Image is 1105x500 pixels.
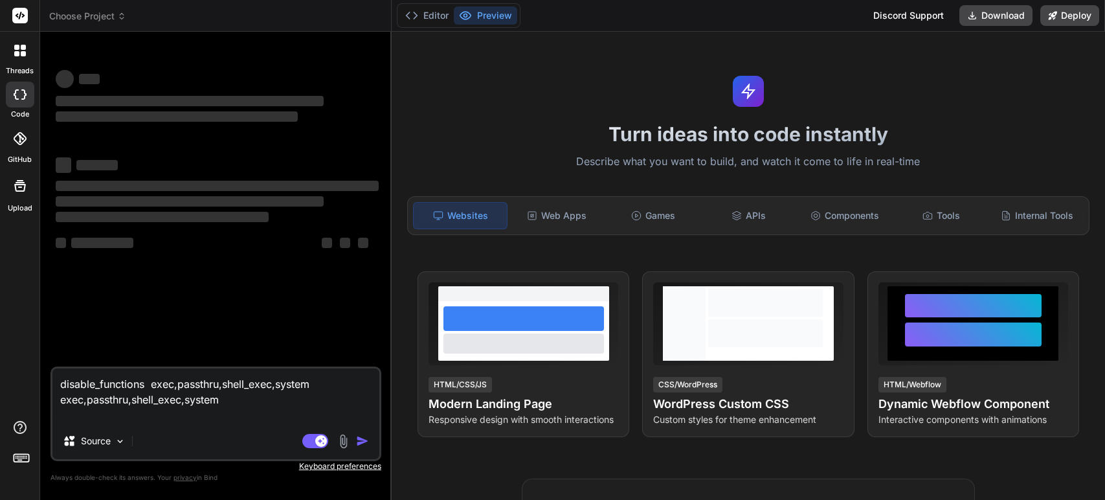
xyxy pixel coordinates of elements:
button: Deploy [1040,5,1099,26]
label: code [11,109,29,120]
div: CSS/WordPress [653,377,722,392]
img: attachment [336,434,351,449]
img: icon [356,435,369,448]
span: ‌ [358,238,368,248]
h4: Modern Landing Page [429,395,618,413]
img: Pick Models [115,436,126,447]
span: ‌ [56,157,71,173]
span: ‌ [56,70,74,88]
div: Websites [413,202,508,229]
div: APIs [702,202,796,229]
span: ‌ [56,181,379,191]
button: Preview [454,6,517,25]
p: Custom styles for theme enhancement [653,413,843,426]
div: Components [798,202,891,229]
h4: WordPress Custom CSS [653,395,843,413]
h1: Turn ideas into code instantly [399,122,1097,146]
span: privacy [173,473,197,481]
span: Choose Project [49,10,126,23]
span: ‌ [56,238,66,248]
label: GitHub [8,154,32,165]
p: Source [81,435,111,448]
span: ‌ [79,74,100,84]
span: ‌ [56,196,324,207]
span: ‌ [340,238,350,248]
div: HTML/CSS/JS [429,377,492,392]
p: Keyboard preferences [50,461,381,472]
div: HTML/Webflow [878,377,946,392]
button: Editor [400,6,454,25]
div: Tools [894,202,987,229]
p: Always double-check its answers. Your in Bind [50,472,381,484]
p: Responsive design with smooth interactions [429,413,618,426]
label: Upload [8,203,32,214]
span: ‌ [56,212,269,222]
span: ‌ [71,238,133,248]
p: Interactive components with animations [878,413,1068,426]
p: Describe what you want to build, and watch it come to life in real-time [399,153,1097,170]
div: Internal Tools [990,202,1084,229]
div: Discord Support [865,5,952,26]
h4: Dynamic Webflow Component [878,395,1068,413]
button: Download [959,5,1032,26]
span: ‌ [322,238,332,248]
div: Games [606,202,699,229]
span: ‌ [56,96,324,106]
label: threads [6,65,34,76]
span: ‌ [76,160,118,170]
div: Web Apps [510,202,603,229]
span: ‌ [56,111,298,122]
textarea: disable_functions exec,passthru,shell_exec,system exec,passthru,shell_exec,system [52,369,379,423]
